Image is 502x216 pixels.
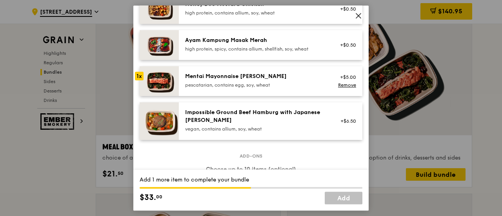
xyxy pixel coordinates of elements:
[135,72,144,80] div: 1x
[140,66,179,96] img: daily_normal_Mentai-Mayonnaise-Aburi-Salmon-HORZ.jpg
[325,192,362,204] a: Add
[185,46,326,52] div: high protein, spicy, contains allium, shellfish, soy, wheat
[185,10,326,16] div: high protein, contains allium, soy, wheat
[185,73,326,80] div: Mentai Mayonnaise [PERSON_NAME]
[335,118,356,124] div: +$6.50
[185,82,326,88] div: pescatarian, contains egg, soy, wheat
[185,126,326,132] div: vegan, contains allium, soy, wheat
[185,36,326,44] div: Ayam Kampung Masak Merah
[236,153,266,159] span: Add-ons
[140,102,179,140] img: daily_normal_HORZ-Impossible-Hamburg-With-Japanese-Curry.jpg
[335,74,356,80] div: +$5.00
[140,176,362,184] div: Add 1 more item to complete your bundle
[156,194,162,200] span: 00
[140,165,362,173] div: Choose up to 10 items (optional)
[335,42,356,48] div: +$0.50
[140,192,156,203] span: $33.
[185,109,326,124] div: Impossible Ground Beef Hamburg with Japanese [PERSON_NAME]
[140,30,179,60] img: daily_normal_Ayam_Kampung_Masak_Merah_Horizontal_.jpg
[338,82,356,88] a: Remove
[335,6,356,12] div: +$0.50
